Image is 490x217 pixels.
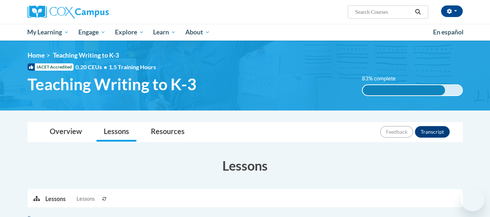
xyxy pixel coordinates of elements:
label: 83% complete [362,75,404,83]
span: Teaching Writing to K-3 [53,51,119,59]
div: 83% complete [363,85,445,95]
span: 0.20 CEUs [75,63,109,71]
span: Lessons [77,195,95,203]
span: About [185,28,210,37]
span: Explore [115,28,144,37]
iframe: Button to launch messaging window [461,188,484,211]
div: Main menu [17,24,474,41]
a: Resources [144,122,192,142]
input: Search Courses [354,8,412,16]
a: En español [428,25,468,40]
span: En español [433,28,464,36]
span: My Learning [27,28,69,37]
button: Transcript [415,126,450,138]
a: Home [28,51,45,59]
a: Cox Campus [28,5,165,18]
button: Search [412,8,423,16]
span: Learn [153,28,176,37]
span: Teaching Writing to K-3 [28,75,197,94]
p: Lessons [45,195,66,203]
a: My Learning [23,24,74,41]
button: Account Settings [441,5,463,17]
span: • [104,63,107,70]
a: Learn [148,24,181,41]
a: Lessons [96,122,136,142]
a: Overview [42,122,89,142]
span: IACET Accredited [28,63,74,71]
span: Engage [78,28,106,37]
a: About [181,24,215,41]
a: Explore [110,24,149,41]
h3: Lessons [28,157,463,175]
a: Engage [74,24,110,41]
img: Cox Campus [28,5,109,18]
button: Feedback [380,126,413,138]
span: 1.5 Training Hours [109,63,156,70]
